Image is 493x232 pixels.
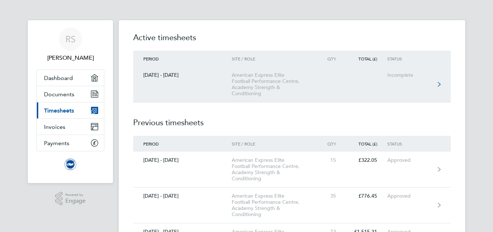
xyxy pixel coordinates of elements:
[232,193,314,218] div: American Express Elite Football Performance Centre, Academy Strength & Conditioning
[37,102,104,118] a: Timesheets
[36,54,104,62] span: Robert Suckling
[133,187,451,223] a: [DATE] - [DATE]American Express Elite Football Performance Centre, Academy Strength & Conditionin...
[37,70,104,86] a: Dashboard
[65,198,86,204] span: Engage
[387,193,432,199] div: Approved
[387,157,432,163] div: Approved
[232,141,314,146] div: Site / Role
[133,102,451,136] h2: Previous timesheets
[44,123,65,130] span: Invoices
[36,28,104,62] a: RS[PERSON_NAME]
[346,193,387,199] div: £776.45
[133,32,451,51] h2: Active timesheets
[387,56,432,61] div: Status
[65,34,75,44] span: RS
[232,157,314,182] div: American Express Elite Football Performance Centre, Academy Strength & Conditioning
[314,193,346,199] div: 35
[232,72,314,97] div: American Express Elite Football Performance Centre, Academy Strength & Conditioning
[44,75,73,81] span: Dashboard
[37,119,104,135] a: Invoices
[36,159,104,170] a: Go to home page
[387,141,432,146] div: Status
[44,91,74,98] span: Documents
[133,157,232,163] div: [DATE] - [DATE]
[143,56,159,62] span: Period
[346,141,387,146] div: Total (£)
[37,135,104,151] a: Payments
[133,72,232,78] div: [DATE] - [DATE]
[28,20,113,183] nav: Main navigation
[346,56,387,61] div: Total (£)
[232,56,314,61] div: Site / Role
[133,67,451,102] a: [DATE] - [DATE]American Express Elite Football Performance Centre, Academy Strength & Conditionin...
[133,193,232,199] div: [DATE] - [DATE]
[387,72,432,78] div: Incomplete
[37,86,104,102] a: Documents
[65,159,76,170] img: brightonandhovealbion-logo-retina.png
[346,157,387,163] div: £322.05
[44,140,69,147] span: Payments
[314,141,346,146] div: Qty
[65,192,86,198] span: Powered by
[314,56,346,61] div: Qty
[44,107,74,114] span: Timesheets
[133,152,451,187] a: [DATE] - [DATE]American Express Elite Football Performance Centre, Academy Strength & Conditionin...
[55,192,86,206] a: Powered byEngage
[143,141,159,147] span: Period
[314,157,346,163] div: 15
